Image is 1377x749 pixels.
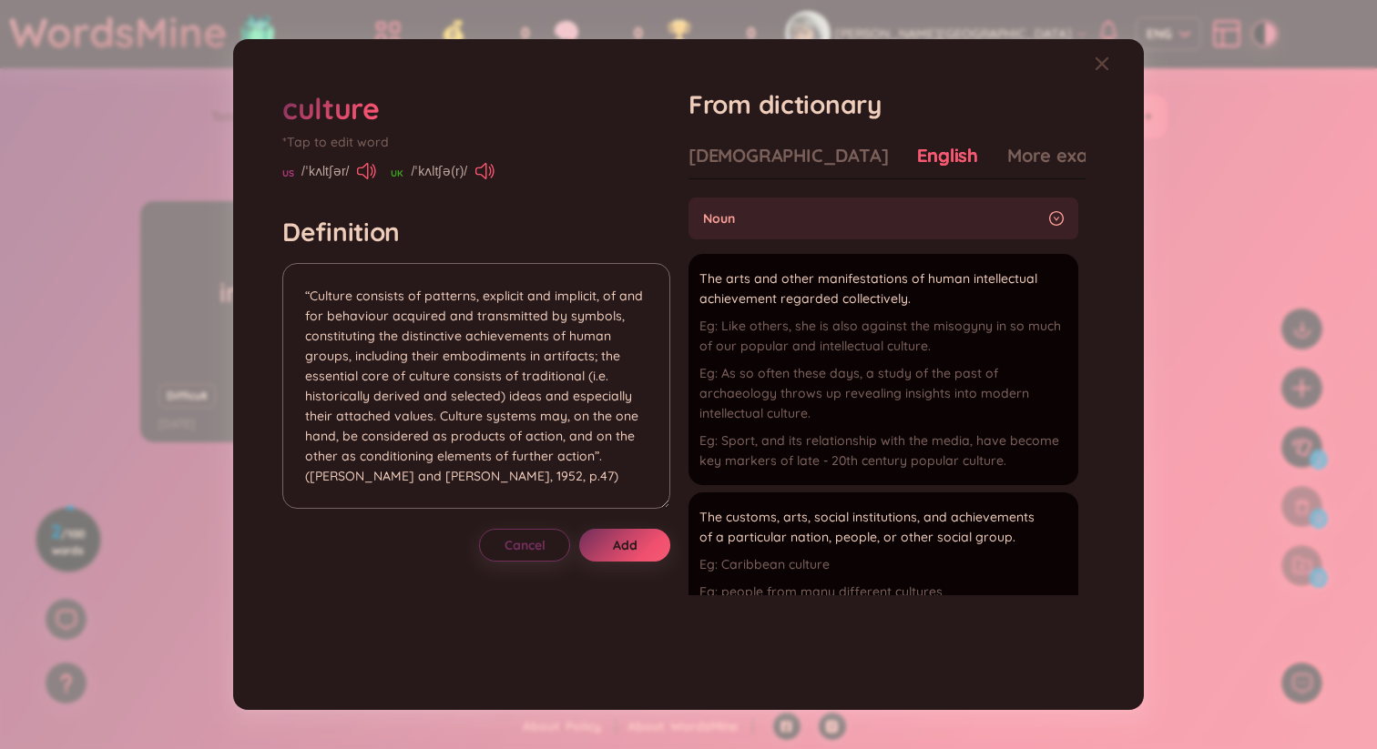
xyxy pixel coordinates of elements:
[1049,211,1064,226] span: right-circle
[613,536,637,554] span: Add
[411,161,467,181] span: /ˈkʌltʃə(r)/
[282,167,294,181] span: US
[699,554,1067,574] div: Caribbean culture
[699,268,1044,309] span: The arts and other manifestations of human intellectual achievement regarded collectively.
[699,582,1067,602] div: people from many different cultures
[301,161,349,181] span: /ˈkʌltʃər/
[688,88,1086,121] h1: From dictionary
[703,208,1042,228] span: noun
[1095,39,1144,88] button: Close
[699,316,1067,356] div: Like others, she is also against the misogyny in so much of our popular and intellectual culture.
[282,88,380,128] div: culture
[699,430,1067,471] div: Sport, and its relationship with the media, have become key markers of late - 20th century popula...
[699,363,1067,423] div: As so often these days, a study of the past of archaeology throws up revealing insights into mode...
[391,167,403,181] span: UK
[917,143,978,168] div: English
[1007,143,1139,168] div: More examples
[505,536,546,554] span: Cancel
[282,132,670,152] div: *Tap to edit word
[699,507,1044,547] span: The customs, arts, social institutions, and achievements of a particular nation, people, or other...
[282,216,670,248] h4: Definition
[688,143,888,168] div: [DEMOGRAPHIC_DATA]
[282,263,670,509] textarea: “Culture consists of patterns, explicit and implicit, of and for behaviour acquired and transmitt...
